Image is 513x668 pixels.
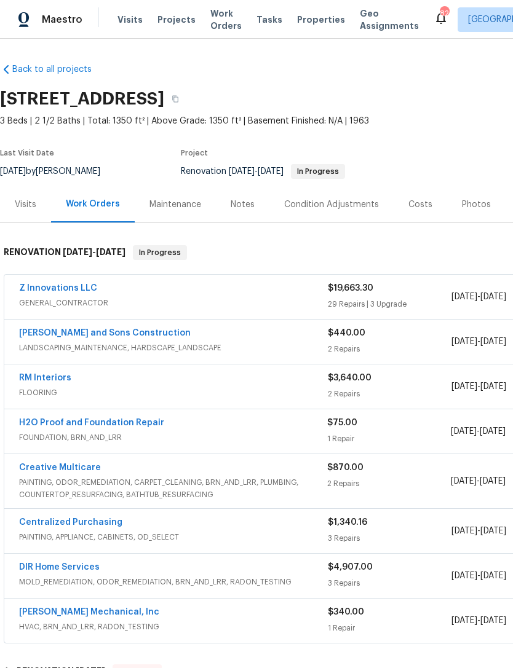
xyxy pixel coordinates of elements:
[440,7,448,20] div: 82
[451,615,506,627] span: -
[451,427,477,436] span: [DATE]
[451,616,477,625] span: [DATE]
[480,477,506,485] span: [DATE]
[19,297,328,309] span: GENERAL_CONTRACTOR
[451,382,477,391] span: [DATE]
[19,621,328,633] span: HVAC, BRN_AND_LRR, RADON_TESTING
[480,527,506,535] span: [DATE]
[63,248,125,256] span: -
[451,527,477,535] span: [DATE]
[327,477,450,490] div: 2 Repairs
[462,198,491,211] div: Photos
[328,329,365,337] span: $440.00
[328,388,451,400] div: 2 Repairs
[19,431,327,444] span: FOUNDATION, BRN_AND_LRR
[96,248,125,256] span: [DATE]
[328,608,364,616] span: $340.00
[229,167,284,176] span: -
[19,576,328,588] span: MOLD_REMEDIATION, ODOR_REMEDIATION, BRN_AND_LRR, RADON_TESTING
[451,291,506,303] span: -
[229,167,255,176] span: [DATE]
[451,525,506,537] span: -
[19,329,191,337] a: [PERSON_NAME] and Sons Construction
[480,382,506,391] span: [DATE]
[210,7,242,32] span: Work Orders
[292,168,344,175] span: In Progress
[451,336,506,348] span: -
[149,198,201,211] div: Maintenance
[451,425,506,438] span: -
[451,475,506,487] span: -
[117,14,143,26] span: Visits
[360,7,419,32] span: Geo Assignments
[451,477,477,485] span: [DATE]
[19,374,71,382] a: RM Interiors
[480,616,506,625] span: [DATE]
[451,572,477,580] span: [DATE]
[19,563,100,572] a: DIR Home Services
[451,380,506,393] span: -
[231,198,255,211] div: Notes
[451,293,477,301] span: [DATE]
[328,532,451,544] div: 3 Repairs
[19,418,164,427] a: H2O Proof and Foundation Repair
[480,572,506,580] span: [DATE]
[63,248,92,256] span: [DATE]
[328,577,451,589] div: 3 Repairs
[451,570,506,582] span: -
[134,246,186,259] span: In Progress
[327,433,450,445] div: 1 Repair
[256,15,282,24] span: Tasks
[328,518,367,527] span: $1,340.16
[328,374,372,382] span: $3,640.00
[19,476,327,501] span: PAINTING, ODOR_REMEDIATION, CARPET_CLEANING, BRN_AND_LRR, PLUMBING, COUNTERTOP_RESURFACING, BATHT...
[15,198,36,211] div: Visits
[19,518,122,527] a: Centralized Purchasing
[328,563,373,572] span: $4,907.00
[164,88,186,110] button: Copy Address
[181,167,345,176] span: Renovation
[327,418,357,427] span: $75.00
[19,387,328,399] span: FLOORING
[157,14,196,26] span: Projects
[258,167,284,176] span: [DATE]
[19,342,328,354] span: LANDSCAPING_MAINTENANCE, HARDSCAPE_LANDSCAPE
[408,198,432,211] div: Costs
[19,463,101,472] a: Creative Multicare
[328,622,451,634] div: 1 Repair
[297,14,345,26] span: Properties
[480,293,506,301] span: [DATE]
[181,149,208,157] span: Project
[328,298,451,310] div: 29 Repairs | 3 Upgrade
[4,245,125,260] h6: RENOVATION
[480,337,506,346] span: [DATE]
[480,427,506,436] span: [DATE]
[42,14,82,26] span: Maestro
[19,608,159,616] a: [PERSON_NAME] Mechanical, Inc
[66,198,120,210] div: Work Orders
[284,198,379,211] div: Condition Adjustments
[328,284,373,293] span: $19,663.30
[19,531,328,543] span: PAINTING, APPLIANCE, CABINETS, OD_SELECT
[19,284,97,293] a: Z Innovations LLC
[327,463,364,472] span: $870.00
[451,337,477,346] span: [DATE]
[328,343,451,355] div: 2 Repairs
